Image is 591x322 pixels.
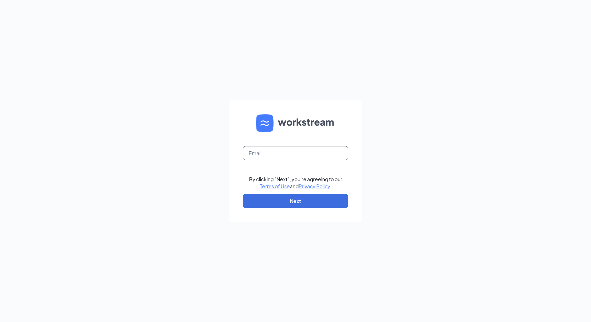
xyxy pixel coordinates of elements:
[243,146,348,160] input: Email
[249,176,342,190] div: By clicking "Next", you're agreeing to our and .
[256,114,335,132] img: WS logo and Workstream text
[260,183,290,189] a: Terms of Use
[299,183,330,189] a: Privacy Policy
[243,194,348,208] button: Next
